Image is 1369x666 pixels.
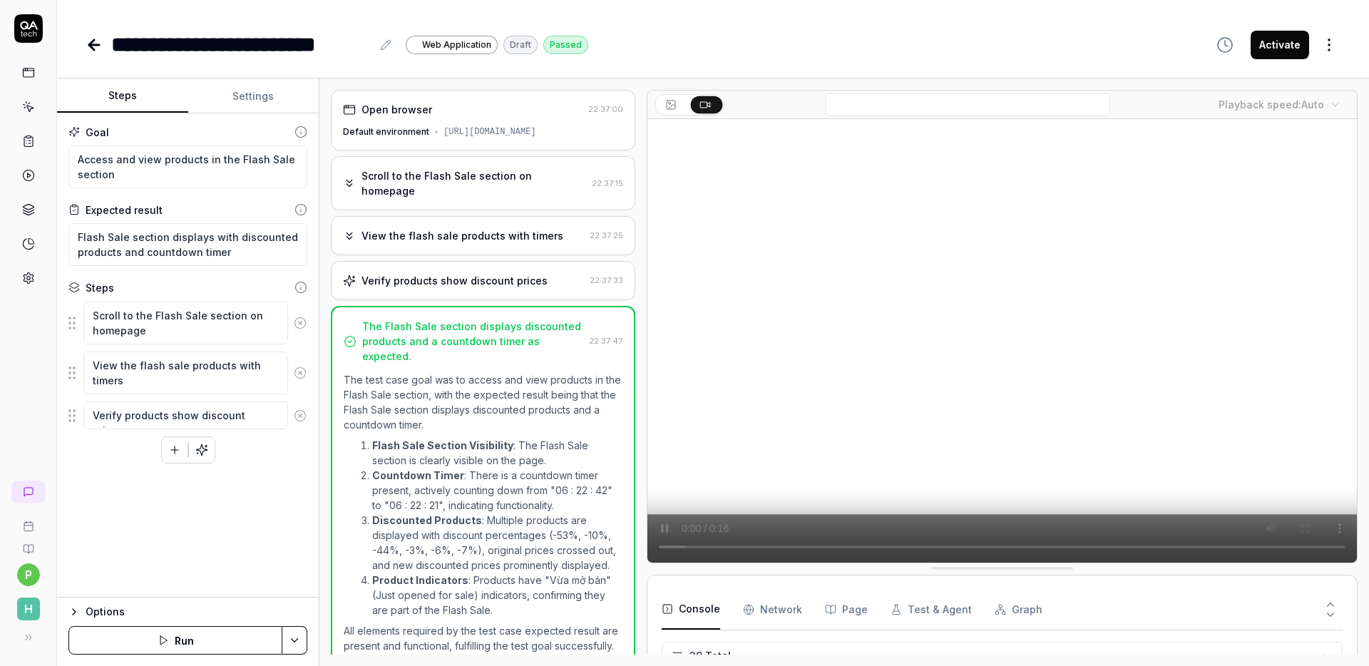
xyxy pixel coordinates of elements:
[68,351,307,395] div: Suggestions
[1251,31,1309,59] button: Activate
[372,513,622,573] li: : Multiple products are displayed with discount percentages (-53%, -10%, -44%, -3%, -6%, -7%), or...
[372,514,482,526] strong: Discounted Products
[344,623,622,653] p: All elements required by the test case expected result are present and functional, fulfilling the...
[372,438,622,468] li: : The Flash Sale section is clearly visible on the page.
[362,273,548,288] div: Verify products show discount prices
[86,125,109,140] div: Goal
[443,125,536,138] div: [URL][DOMAIN_NAME]
[68,626,282,655] button: Run
[188,79,319,113] button: Settings
[372,439,513,451] strong: Flash Sale Section Visibility
[17,598,40,620] span: H
[86,203,163,217] div: Expected result
[344,372,622,432] p: The test case goal was to access and view products in the Flash Sale section, with the expected r...
[6,586,51,623] button: H
[6,532,51,555] a: Documentation
[422,39,491,51] span: Web Application
[588,104,623,114] time: 22:37:00
[590,275,623,285] time: 22:37:33
[57,79,188,113] button: Steps
[86,280,114,295] div: Steps
[11,481,46,503] a: New conversation
[86,603,307,620] div: Options
[343,125,429,138] div: Default environment
[288,309,312,337] button: Remove step
[362,319,583,364] div: The Flash Sale section displays discounted products and a countdown timer as expected.
[372,469,464,481] strong: Countdown Timer
[1208,31,1242,59] button: View version history
[362,228,563,243] div: View the flash sale products with timers
[995,590,1042,630] button: Graph
[503,36,538,54] div: Draft
[1219,97,1324,112] div: Playback speed:
[825,590,868,630] button: Page
[743,590,802,630] button: Network
[6,509,51,532] a: Book a call with us
[406,35,498,54] a: Web Application
[68,401,307,431] div: Suggestions
[372,573,622,618] li: : Products have "Vừa mở bán" (Just opened for sale) indicators, confirming they are part of the F...
[543,36,588,54] div: Passed
[372,468,622,513] li: : There is a countdown timer present, actively counting down from "06 : 22 : 42" to "06 : 22 : 21...
[17,563,40,586] button: p
[592,178,623,188] time: 22:37:15
[68,603,307,620] button: Options
[288,359,312,387] button: Remove step
[68,301,307,345] div: Suggestions
[288,401,312,430] button: Remove step
[891,590,972,630] button: Test & Agent
[590,230,623,240] time: 22:37:25
[589,336,622,346] time: 22:37:47
[362,102,432,117] div: Open browser
[662,590,720,630] button: Console
[372,574,468,586] strong: Product Indicators
[362,168,586,198] div: Scroll to the Flash Sale section on homepage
